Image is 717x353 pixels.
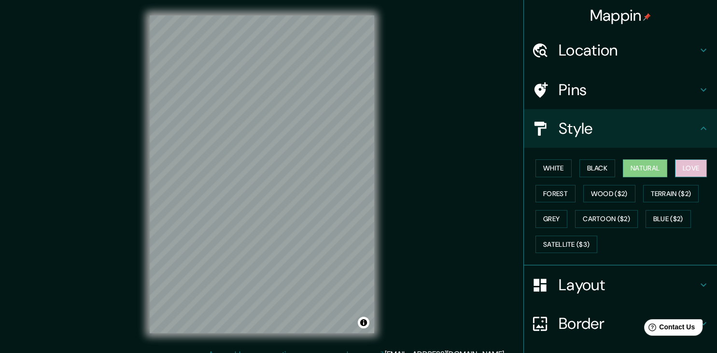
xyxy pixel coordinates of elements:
button: Grey [535,210,567,228]
button: White [535,159,572,177]
button: Forest [535,185,576,203]
button: Natural [623,159,667,177]
h4: Mappin [590,6,651,25]
h4: Border [559,314,698,333]
button: Toggle attribution [358,317,369,328]
h4: Location [559,41,698,60]
button: Black [579,159,616,177]
canvas: Map [150,15,374,333]
button: Cartoon ($2) [575,210,638,228]
button: Satellite ($3) [535,236,597,254]
button: Love [675,159,707,177]
div: Style [524,109,717,148]
h4: Style [559,119,698,138]
h4: Pins [559,80,698,99]
button: Blue ($2) [646,210,691,228]
div: Border [524,304,717,343]
img: pin-icon.png [643,13,651,21]
div: Layout [524,266,717,304]
button: Terrain ($2) [643,185,699,203]
iframe: Help widget launcher [631,315,706,342]
button: Wood ($2) [583,185,635,203]
div: Location [524,31,717,70]
div: Pins [524,71,717,109]
h4: Layout [559,275,698,295]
